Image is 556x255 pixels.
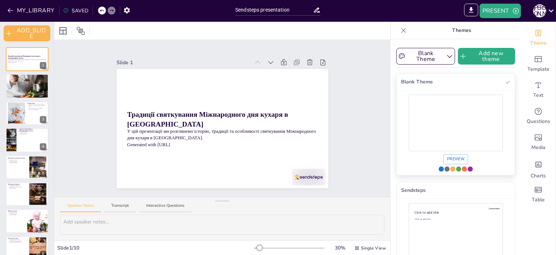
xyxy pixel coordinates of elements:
span: Questions [527,118,550,125]
p: Важливість професії кухаря [8,157,27,159]
span: Table [532,196,545,203]
div: Slide 1 [117,59,250,66]
div: Add text boxes [521,77,556,103]
p: Свято популярне у різних країнах [29,107,46,109]
div: 3 [40,116,46,123]
div: 1 [40,62,46,69]
p: Обмін досвідом [9,188,27,189]
span: Sendsteps [401,186,510,194]
button: Add new theme [458,48,515,65]
p: Демонстрація кулінарних робіт [9,242,27,243]
span: Click to add title [414,210,439,215]
p: Спробувати нові страви [9,239,27,240]
p: Демонстрація навичок [9,185,27,186]
button: Preview [443,154,468,164]
p: Кулінарні конкурси [8,183,27,185]
div: 4 [40,143,46,150]
div: 7 [6,209,49,233]
span: Media [531,144,546,151]
p: Generated with [URL] [8,62,46,63]
div: Use theme Blank Theme [396,73,515,176]
div: 2 [40,89,46,96]
div: Add ready made slides [521,51,556,77]
div: 6 [6,182,49,206]
p: Майстер-класи [20,132,46,133]
div: Add charts and graphs [521,155,556,181]
div: 5 [40,170,46,177]
p: Ознайомлення з традиціями [9,240,27,242]
p: Досвідчені кухарі [9,212,25,213]
div: 4 [6,128,49,152]
p: [DEMOGRAPHIC_DATA] в 2004 році [29,103,46,105]
div: 1 [6,47,49,71]
p: Історія свята [27,102,46,104]
button: Speaker Notes [60,203,101,213]
button: PRESENT [480,4,521,18]
button: MY_LIBRARY [5,5,58,16]
span: Single View [361,245,386,251]
div: Slide 1 / 10 [57,244,254,252]
p: Вплив на культуру [9,159,27,161]
div: 2 [6,74,49,98]
div: 5 [6,155,49,179]
div: Layout [57,25,69,37]
span: Charts [531,172,546,180]
button: ADD_SLIDE [4,25,50,41]
div: 6 [40,197,46,204]
input: INSERT_TITLE [235,5,313,15]
strong: Традиції святкування Міжнародного дня кухаря в [GEOGRAPHIC_DATA] [127,110,288,128]
p: [PERSON_NAME] відіграють важливу роль [29,105,46,107]
p: Визнання професії [9,162,27,163]
p: Об'єднання людей [9,161,27,162]
span: EXPORT_TO_POWERPOINT [464,4,478,18]
p: Кулінарні конкурси [20,131,46,132]
span: Position [76,26,85,35]
button: Р [PERSON_NAME] [533,4,546,18]
div: Change the overall theme [521,25,556,51]
button: Transcript [104,203,136,213]
div: 30 % [331,244,349,252]
div: 3 [6,101,49,125]
span: Click to add text [415,218,431,221]
span: Text [533,92,543,99]
p: Різноманітні теми [9,213,25,214]
p: Дегустації страв [8,237,27,239]
div: Add images, graphics, shapes or video [521,129,556,155]
p: Themes [409,22,514,39]
p: Майстер-класи [8,210,25,212]
p: Заходи для святкування [29,109,46,110]
div: SAVED [63,7,88,15]
button: Blank Theme [396,48,455,65]
p: Generated with [URL] [127,141,317,148]
div: Add a table [521,181,556,207]
p: Традиції святкування в [GEOGRAPHIC_DATA] [18,128,46,132]
span: Template [527,66,549,73]
div: Get real-time input from your audience [521,103,556,129]
p: Участь у процесі [9,214,25,216]
span: Theme [530,40,547,47]
p: У цій презентації ми розглянемо історію, традиції та особливості святкування Міжнародного дня кух... [127,128,317,141]
p: Креативність у приготуванні [9,186,27,188]
p: Дегустації страв [20,133,46,135]
div: Р [PERSON_NAME] [533,4,546,17]
div: 7 [40,224,46,231]
strong: Традиції святкування Міжнародного дня кухаря в [GEOGRAPHIC_DATA] [8,55,41,59]
span: Blank Theme [401,78,502,86]
p: У цій презентації ми розглянемо історію, традиції та особливості святкування Міжнародного дня кух... [8,59,46,62]
button: Interactive Questions [139,203,191,213]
